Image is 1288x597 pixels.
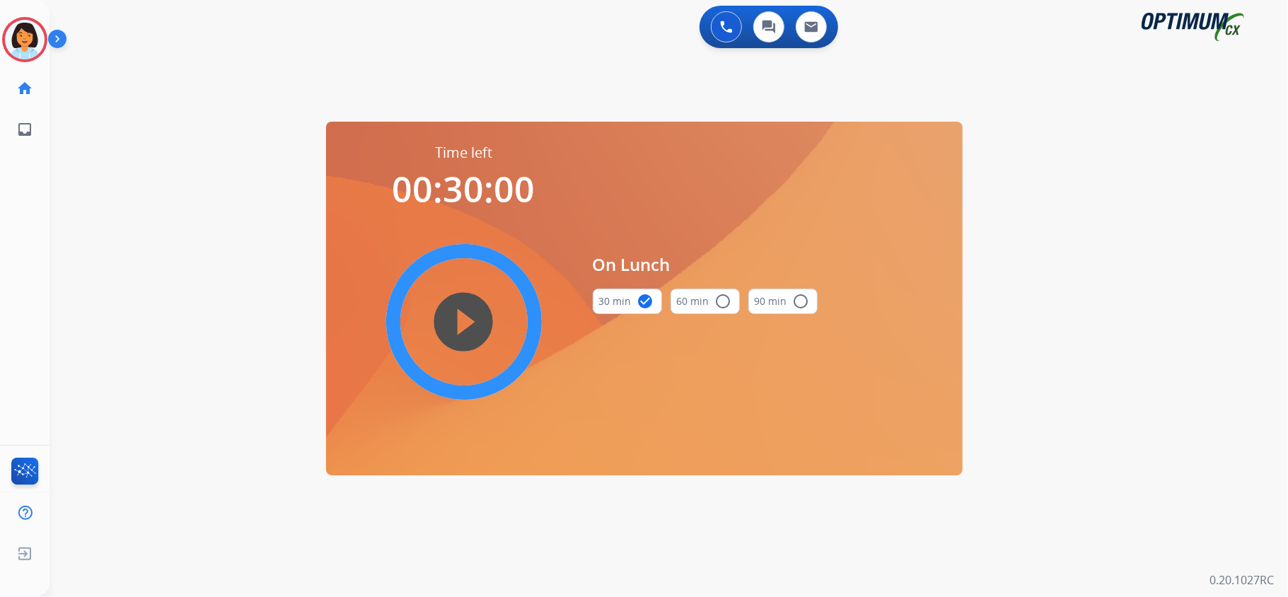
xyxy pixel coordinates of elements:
[5,20,45,59] img: avatar
[593,252,818,277] span: On Lunch
[393,165,535,213] span: 00:30:00
[793,293,810,310] mat-icon: radio_button_unchecked
[435,143,492,163] span: Time left
[671,289,740,314] button: 60 min
[456,313,472,330] mat-icon: play_circle_filled
[16,121,33,138] mat-icon: inbox
[1209,572,1274,589] p: 0.20.1027RC
[748,289,818,314] button: 90 min
[593,289,662,314] button: 30 min
[637,293,654,310] mat-icon: check_circle
[16,80,33,97] mat-icon: home
[715,293,732,310] mat-icon: radio_button_unchecked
